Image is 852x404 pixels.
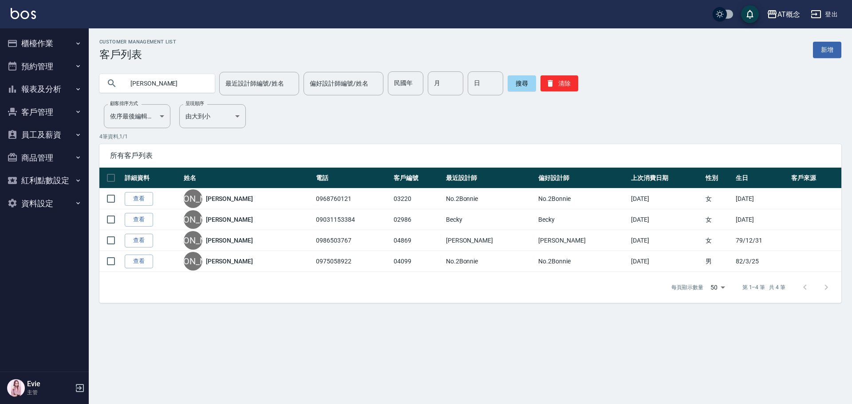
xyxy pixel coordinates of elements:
span: 所有客戶列表 [110,151,831,160]
td: No.2Bonnie [444,251,536,272]
td: [PERSON_NAME] [444,230,536,251]
td: [DATE] [629,188,703,209]
th: 客戶編號 [391,168,444,188]
input: 搜尋關鍵字 [124,71,208,95]
p: 4 筆資料, 1 / 1 [99,133,841,141]
button: save [741,5,759,23]
td: [DATE] [734,209,789,230]
button: 搜尋 [508,75,536,91]
td: 02986 [391,209,444,230]
a: 查看 [125,234,153,247]
td: 男 [703,251,734,272]
p: 第 1–4 筆 共 4 筆 [742,283,785,291]
td: No.2Bonnie [536,188,629,209]
div: [PERSON_NAME] [184,189,202,208]
a: [PERSON_NAME] [206,257,253,266]
button: 客戶管理 [4,101,85,124]
button: 資料設定 [4,192,85,215]
img: Person [7,379,25,397]
button: 紅利點數設定 [4,169,85,192]
td: 女 [703,230,734,251]
th: 姓名 [181,168,314,188]
td: [DATE] [629,230,703,251]
td: [DATE] [629,209,703,230]
button: 報表及分析 [4,78,85,101]
label: 顧客排序方式 [110,100,138,107]
h3: 客戶列表 [99,48,176,61]
div: [PERSON_NAME] [184,231,202,250]
button: 員工及薪資 [4,123,85,146]
td: Becky [444,209,536,230]
div: 50 [707,275,728,299]
button: 櫃檯作業 [4,32,85,55]
td: 04099 [391,251,444,272]
a: [PERSON_NAME] [206,215,253,224]
td: Becky [536,209,629,230]
a: 查看 [125,192,153,206]
th: 詳細資料 [122,168,181,188]
th: 最近設計師 [444,168,536,188]
td: 0968760121 [314,188,391,209]
button: 預約管理 [4,55,85,78]
td: No.2Bonnie [536,251,629,272]
a: 新增 [813,42,841,58]
div: [PERSON_NAME] [184,252,202,271]
img: Logo [11,8,36,19]
p: 主管 [27,388,72,396]
div: [PERSON_NAME] [184,210,202,229]
button: 商品管理 [4,146,85,169]
a: [PERSON_NAME] [206,236,253,245]
td: [DATE] [734,188,789,209]
th: 生日 [734,168,789,188]
th: 偏好設計師 [536,168,629,188]
th: 客戶來源 [789,168,841,188]
td: 79/12/31 [734,230,789,251]
th: 性別 [703,168,734,188]
button: 清除 [540,75,578,91]
td: 女 [703,188,734,209]
td: [PERSON_NAME] [536,230,629,251]
td: 0986503767 [314,230,391,251]
button: AT概念 [763,5,804,24]
h2: Customer Management List [99,39,176,45]
th: 上次消費日期 [629,168,703,188]
div: 由大到小 [179,104,246,128]
button: 登出 [807,6,841,23]
td: [DATE] [629,251,703,272]
td: 82/3/25 [734,251,789,272]
div: AT概念 [777,9,800,20]
th: 電話 [314,168,391,188]
p: 每頁顯示數量 [671,283,703,291]
td: 女 [703,209,734,230]
a: 查看 [125,255,153,268]
h5: Evie [27,380,72,388]
label: 呈現順序 [185,100,204,107]
td: 03220 [391,188,444,209]
a: 查看 [125,213,153,227]
a: [PERSON_NAME] [206,194,253,203]
div: 依序最後編輯時間 [104,104,170,128]
td: 0975058922 [314,251,391,272]
td: 09031153384 [314,209,391,230]
td: No.2Bonnie [444,188,536,209]
td: 04869 [391,230,444,251]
